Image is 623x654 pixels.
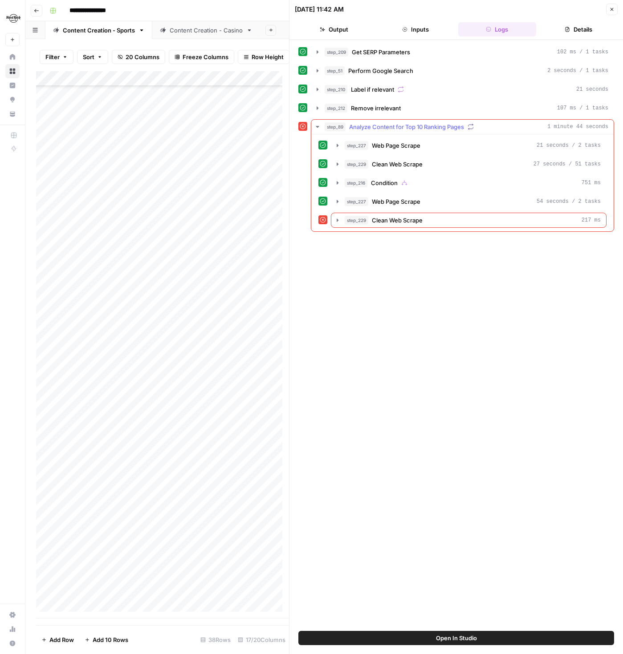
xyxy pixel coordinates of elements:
[5,636,20,650] button: Help + Support
[351,85,394,94] span: Label if relevant
[5,50,20,64] a: Home
[331,157,606,171] button: 27 seconds / 51 tasks
[63,26,135,35] div: Content Creation - Sports
[45,52,60,61] span: Filter
[325,85,347,94] span: step_210
[311,120,614,134] button: 1 minute 44 seconds
[183,52,228,61] span: Freeze Columns
[311,45,614,59] button: 102 ms / 1 tasks
[325,66,345,75] span: step_51
[5,7,20,29] button: Workspace: Hard Rock Digital
[238,50,289,64] button: Row Height
[372,141,420,150] span: Web Page Scrape
[371,178,398,187] span: Condition
[311,101,614,115] button: 107 ms / 1 tasks
[5,10,21,26] img: Hard Rock Digital Logo
[533,160,601,168] span: 27 seconds / 51 tasks
[540,22,618,36] button: Details
[295,22,373,36] button: Output
[537,141,601,149] span: 21 seconds / 2 tasks
[93,635,128,644] span: Add 10 Rows
[436,634,477,642] span: Open In Studio
[298,631,614,645] button: Open In Studio
[331,176,606,190] button: 751 ms
[5,107,20,121] a: Your Data
[170,26,243,35] div: Content Creation - Casino
[557,48,608,56] span: 102 ms / 1 tasks
[83,52,94,61] span: Sort
[345,160,368,169] span: step_229
[372,160,423,169] span: Clean Web Scrape
[112,50,165,64] button: 20 Columns
[582,179,601,187] span: 751 ms
[36,633,79,647] button: Add Row
[537,198,601,206] span: 54 seconds / 2 tasks
[345,216,368,225] span: step_229
[372,216,423,225] span: Clean Web Scrape
[40,50,73,64] button: Filter
[582,216,601,224] span: 217 ms
[77,50,108,64] button: Sort
[295,5,344,14] div: [DATE] 11:42 AM
[351,104,401,113] span: Remove irrelevant
[5,622,20,636] a: Usage
[5,93,20,107] a: Opportunities
[325,48,348,57] span: step_209
[547,67,608,75] span: 2 seconds / 1 tasks
[331,138,606,153] button: 21 seconds / 2 tasks
[352,48,410,57] span: Get SERP Parameters
[126,52,159,61] span: 20 Columns
[372,197,420,206] span: Web Page Scrape
[325,122,346,131] span: step_89
[5,78,20,93] a: Insights
[5,608,20,622] a: Settings
[197,633,234,647] div: 38 Rows
[152,21,260,39] a: Content Creation - Casino
[376,22,454,36] button: Inputs
[311,64,614,78] button: 2 seconds / 1 tasks
[547,123,608,131] span: 1 minute 44 seconds
[331,213,606,227] button: 217 ms
[345,197,368,206] span: step_227
[345,141,368,150] span: step_227
[45,21,152,39] a: Content Creation - Sports
[345,178,367,187] span: step_216
[331,194,606,209] button: 54 seconds / 2 tasks
[49,635,74,644] span: Add Row
[349,122,464,131] span: Analyze Content for Top 10 Ranking Pages
[79,633,134,647] button: Add 10 Rows
[348,66,413,75] span: Perform Google Search
[5,64,20,78] a: Browse
[311,134,614,231] div: 1 minute 44 seconds
[234,633,289,647] div: 17/20 Columns
[169,50,234,64] button: Freeze Columns
[576,85,608,93] span: 21 seconds
[252,52,284,61] span: Row Height
[311,82,614,97] button: 21 seconds
[458,22,536,36] button: Logs
[325,104,347,113] span: step_212
[557,104,608,112] span: 107 ms / 1 tasks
